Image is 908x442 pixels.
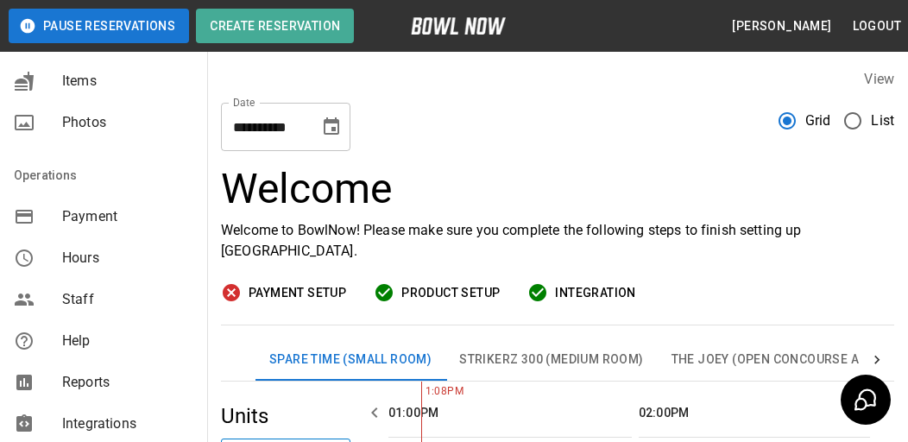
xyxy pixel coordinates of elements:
[62,331,193,351] span: Help
[445,339,657,381] button: Strikerz 300 (Medium Room)
[846,10,908,42] button: Logout
[864,71,894,87] label: View
[411,17,506,35] img: logo
[725,10,838,42] button: [PERSON_NAME]
[62,112,193,133] span: Photos
[555,282,635,304] span: Integration
[9,9,189,43] button: Pause Reservations
[255,339,860,381] div: inventory tabs
[314,110,349,144] button: Choose date, selected date is Sep 30, 2025
[805,110,831,131] span: Grid
[62,248,193,268] span: Hours
[221,165,894,213] h3: Welcome
[196,9,354,43] button: Create Reservation
[62,372,193,393] span: Reports
[255,339,445,381] button: Spare Time (Small Room)
[249,282,346,304] span: Payment Setup
[62,206,193,227] span: Payment
[388,388,632,438] th: 01:00PM
[658,339,901,381] button: The Joey (Open Concourse Area)
[871,110,894,131] span: List
[421,383,426,401] span: 1:08PM
[62,71,193,92] span: Items
[62,289,193,310] span: Staff
[221,220,894,262] p: Welcome to BowlNow! Please make sure you complete the following steps to finish setting up [GEOGR...
[639,388,882,438] th: 02:00PM
[401,282,500,304] span: Product Setup
[221,402,350,430] h5: Units
[62,414,193,434] span: Integrations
